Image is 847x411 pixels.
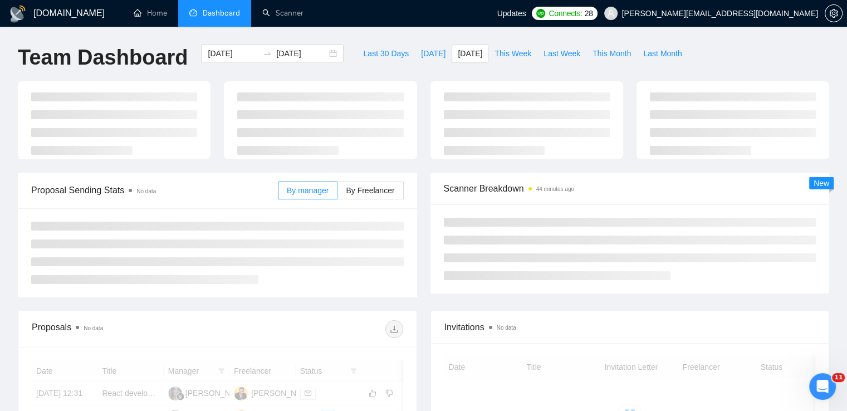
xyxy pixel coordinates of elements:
[203,8,240,18] span: Dashboard
[497,325,516,331] span: No data
[825,9,842,18] span: setting
[32,320,217,338] div: Proposals
[346,186,394,195] span: By Freelancer
[415,45,452,62] button: [DATE]
[263,49,272,58] span: swap-right
[825,4,843,22] button: setting
[363,47,409,60] span: Last 30 Days
[544,47,580,60] span: Last Week
[536,9,545,18] img: upwork-logo.png
[495,47,531,60] span: This Week
[189,9,197,17] span: dashboard
[134,8,167,18] a: homeHome
[536,186,574,192] time: 44 minutes ago
[287,186,329,195] span: By manager
[593,47,631,60] span: This Month
[357,45,415,62] button: Last 30 Days
[832,373,845,382] span: 11
[421,47,445,60] span: [DATE]
[262,8,303,18] a: searchScanner
[263,49,272,58] span: to
[458,47,482,60] span: [DATE]
[444,320,816,334] span: Invitations
[208,47,258,60] input: Start date
[809,373,836,400] iframe: Intercom live chat
[444,182,816,195] span: Scanner Breakdown
[276,47,327,60] input: End date
[814,179,829,188] span: New
[9,5,27,23] img: logo
[31,183,278,197] span: Proposal Sending Stats
[84,325,103,331] span: No data
[18,45,188,71] h1: Team Dashboard
[497,9,526,18] span: Updates
[585,7,593,19] span: 28
[488,45,537,62] button: This Week
[549,7,582,19] span: Connects:
[136,188,156,194] span: No data
[825,9,843,18] a: setting
[637,45,688,62] button: Last Month
[607,9,615,17] span: user
[537,45,586,62] button: Last Week
[586,45,637,62] button: This Month
[452,45,488,62] button: [DATE]
[643,47,682,60] span: Last Month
